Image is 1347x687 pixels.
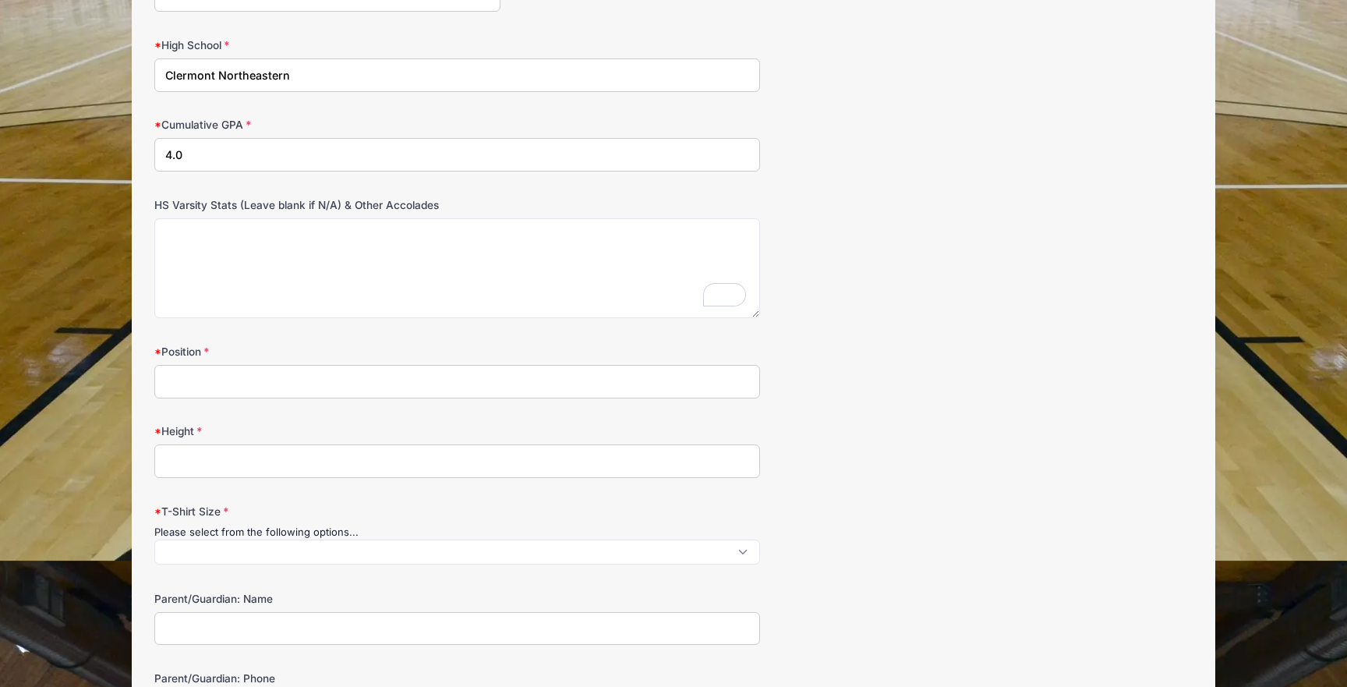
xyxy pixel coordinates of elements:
label: Cumulative GPA [154,117,500,133]
label: Parent/Guardian: Name [154,591,500,607]
label: Parent/Guardian: Phone [154,671,500,686]
label: Height [154,423,500,439]
textarea: To enrich screen reader interactions, please activate Accessibility in Grammarly extension settings [154,218,760,319]
textarea: Search [163,548,171,562]
label: HS Varsity Stats (Leave blank if N/A) & Other Accolades [154,197,500,213]
label: Position [154,344,500,359]
div: Please select from the following options... [154,525,760,540]
label: High School [154,37,500,53]
label: T-Shirt Size [154,504,500,519]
